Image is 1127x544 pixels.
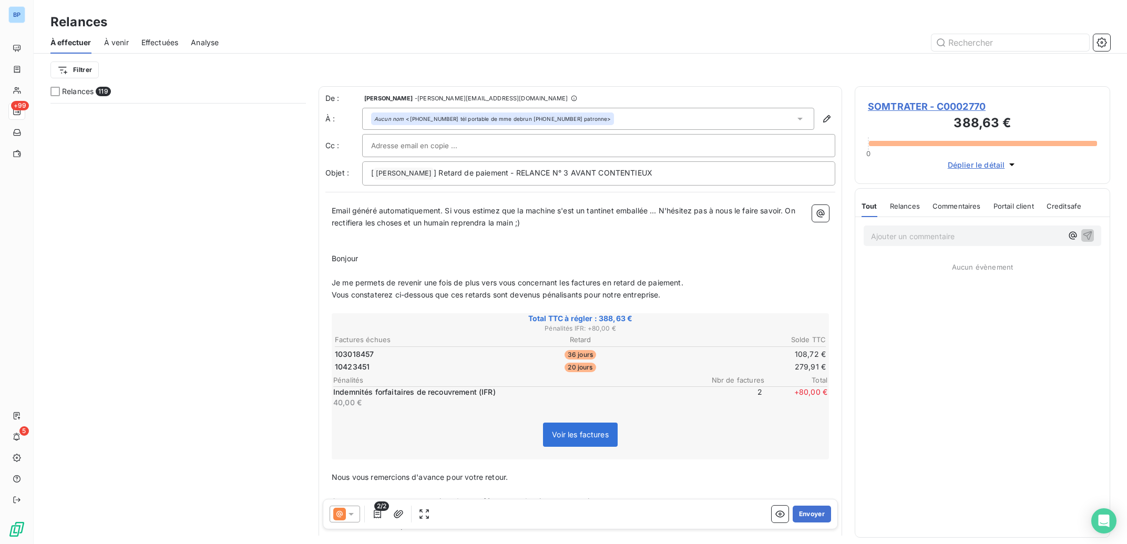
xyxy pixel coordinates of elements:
td: 108,72 € [663,348,826,360]
span: Total [764,376,827,384]
span: À venir [104,37,129,48]
span: [PERSON_NAME] [364,95,413,101]
a: +99 [8,103,25,120]
div: Open Intercom Messenger [1091,508,1116,533]
div: <[PHONE_NUMBER] tél portable de mme debrun [PHONE_NUMBER] patronne> [374,115,611,122]
label: À : [325,114,362,124]
span: Analyse [191,37,219,48]
h3: Relances [50,13,107,32]
span: Nbr de factures [701,376,764,384]
span: 103018457 [335,349,374,360]
span: [PERSON_NAME] [374,168,433,180]
span: Voir les factures [552,430,609,439]
span: 2 [699,387,762,408]
span: +99 [11,101,29,110]
span: 2/2 [374,501,389,511]
span: Nous vous remercions d'avance pour votre retour. [332,473,508,481]
span: 5 [19,426,29,436]
span: À effectuer [50,37,91,48]
span: Effectuées [141,37,179,48]
span: Pénalités IFR : + 80,00 € [333,324,827,333]
span: 20 jours [565,363,596,372]
div: BP [8,6,25,23]
input: Adresse email en copie ... [371,138,484,153]
span: Pénalités [333,376,701,384]
span: 36 jours [565,350,596,360]
span: ] Retard de paiement - RELANCE N° 3 AVANT CONTENTIEUX [434,168,652,177]
span: 10423451 [335,362,370,372]
span: - [PERSON_NAME][EMAIL_ADDRESS][DOMAIN_NAME] [415,95,568,101]
span: SOMTRATER - C0002770 [868,99,1097,114]
p: 40,00 € [333,397,697,408]
h3: 388,63 € [868,114,1097,135]
span: Portail client [993,202,1034,210]
span: Déplier le détail [948,159,1005,170]
span: Vous constaterez ci-dessous que ces retards sont devenus pénalisants pour notre entreprise. [332,290,661,299]
button: Filtrer [50,61,99,78]
span: [ [371,168,374,177]
div: grid [50,103,306,544]
span: Total TTC à régler : 388,63 € [333,313,827,324]
span: Tout [862,202,877,210]
span: Objet : [325,168,349,177]
span: Je me permets de revenir une fois de plus vers vous concernant les factures en retard de paiement. [332,278,683,287]
span: Relances [890,202,920,210]
button: Déplier le détail [945,159,1021,171]
span: + 80,00 € [764,387,827,408]
span: 0 [866,149,870,158]
span: Commentaires [933,202,981,210]
span: Aucun évènement [952,263,1013,271]
span: Merci de votre compréhension. [332,521,441,530]
p: Indemnités forfaitaires de recouvrement (IFR) [333,387,697,397]
th: Factures échues [334,334,498,345]
span: De : [325,93,362,104]
em: Aucun nom [374,115,404,122]
span: Relances [62,86,94,97]
td: 279,91 € [663,361,826,373]
span: Creditsafe [1047,202,1082,210]
th: Solde TTC [663,334,826,345]
input: Rechercher [931,34,1089,51]
span: Sans retour nous seront contraints de transférer votre dossier au contentieux. [332,497,605,506]
span: Bonjour [332,254,358,263]
th: Retard [499,334,662,345]
label: Cc : [325,140,362,151]
span: Email généré automatiquement. Si vous estimez que la machine s'est un tantinet emballée ... N'hés... [332,206,797,227]
img: Logo LeanPay [8,521,25,538]
span: 119 [96,87,110,96]
button: Envoyer [793,506,831,522]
